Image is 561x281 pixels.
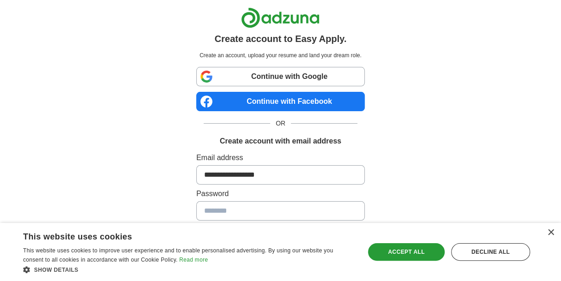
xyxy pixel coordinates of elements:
div: Accept all [368,243,444,261]
h1: Create account with email address [220,136,341,147]
span: Show details [34,267,78,273]
label: Email address [196,152,365,163]
span: OR [270,119,291,128]
div: This website uses cookies [23,228,332,242]
div: Close [547,229,554,236]
div: Decline all [451,243,530,261]
img: Adzuna logo [241,7,320,28]
a: Continue with Google [196,67,365,86]
label: Password [196,188,365,199]
h1: Create account to Easy Apply. [215,32,347,46]
a: Read more, opens a new window [179,257,208,263]
a: Continue with Facebook [196,92,365,111]
p: Create an account, upload your resume and land your dream role. [198,51,363,60]
div: Show details [23,265,355,274]
span: This website uses cookies to improve user experience and to enable personalised advertising. By u... [23,247,333,263]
